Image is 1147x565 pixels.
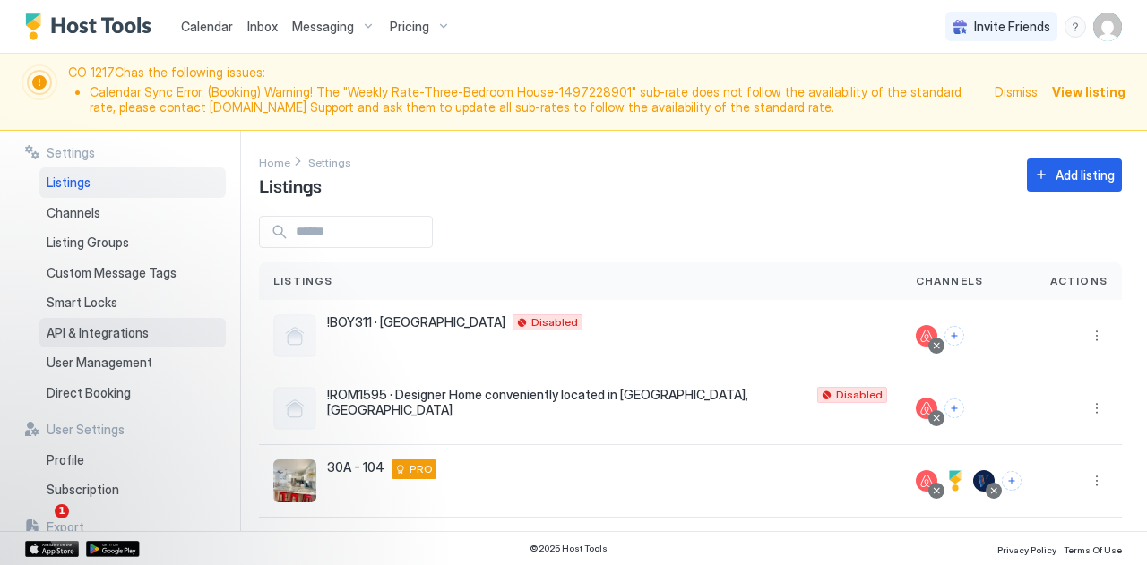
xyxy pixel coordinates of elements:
[944,398,964,418] button: Connect channels
[18,504,61,547] iframe: Intercom live chat
[47,175,91,191] span: Listings
[39,258,226,288] a: Custom Message Tags
[39,287,226,318] a: Smart Locks
[259,156,290,169] span: Home
[47,385,131,401] span: Direct Booking
[86,541,140,557] a: Google Play Store
[390,19,429,35] span: Pricing
[47,325,149,341] span: API & Integrations
[997,544,1056,555] span: Privacy Policy
[90,84,984,116] li: Calendar Sync Error: (Booking) Warning! The "Weekly Rate-Three-Bedroom House-1497228901" sub-rate...
[1064,544,1122,555] span: Terms Of Use
[247,17,278,36] a: Inbox
[1002,471,1022,491] button: Connect channels
[308,156,351,169] span: Settings
[1056,166,1115,184] div: Add listing
[273,273,333,289] span: Listings
[39,347,226,378] a: User Management
[39,378,226,408] a: Direct Booking
[47,145,95,161] span: Settings
[39,198,226,228] a: Channels
[68,64,984,119] span: CO 1217C has the following issues:
[47,519,84,535] span: Export
[1027,158,1122,192] button: Add listing
[308,152,351,171] div: Breadcrumb
[1064,539,1122,558] a: Terms Of Use
[47,355,152,371] span: User Management
[25,13,160,40] a: Host Tools Logo
[1086,325,1108,347] div: menu
[997,539,1056,558] a: Privacy Policy
[530,543,608,554] span: © 2025 Host Tools
[259,171,322,198] span: Listings
[1086,398,1108,419] button: More options
[1086,398,1108,419] div: menu
[1086,470,1108,492] div: menu
[974,19,1050,35] span: Invite Friends
[39,318,226,348] a: API & Integrations
[1086,325,1108,347] button: More options
[308,152,351,171] a: Settings
[47,265,177,281] span: Custom Message Tags
[1050,273,1108,289] span: Actions
[55,504,69,518] span: 1
[181,19,233,34] span: Calendar
[944,326,964,346] button: Connect channels
[327,314,505,330] span: !BOY311 · [GEOGRAPHIC_DATA]
[25,541,79,557] a: App Store
[289,217,432,247] input: Input Field
[1086,470,1108,492] button: More options
[916,273,984,289] span: Channels
[327,387,810,418] span: !ROM1595 · Designer Home conveniently located in [GEOGRAPHIC_DATA], [GEOGRAPHIC_DATA]
[47,295,117,311] span: Smart Locks
[1052,82,1125,101] div: View listing
[410,461,433,477] span: PRO
[1093,13,1122,41] div: User profile
[259,152,290,171] div: Breadcrumb
[47,235,129,251] span: Listing Groups
[995,82,1038,101] div: Dismiss
[292,19,354,35] span: Messaging
[181,17,233,36] a: Calendar
[39,167,226,198] a: Listings
[259,152,290,171] a: Home
[39,227,226,258] a: Listing Groups
[47,205,100,221] span: Channels
[1065,16,1086,38] div: menu
[247,19,278,34] span: Inbox
[13,391,372,517] iframe: Intercom notifications message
